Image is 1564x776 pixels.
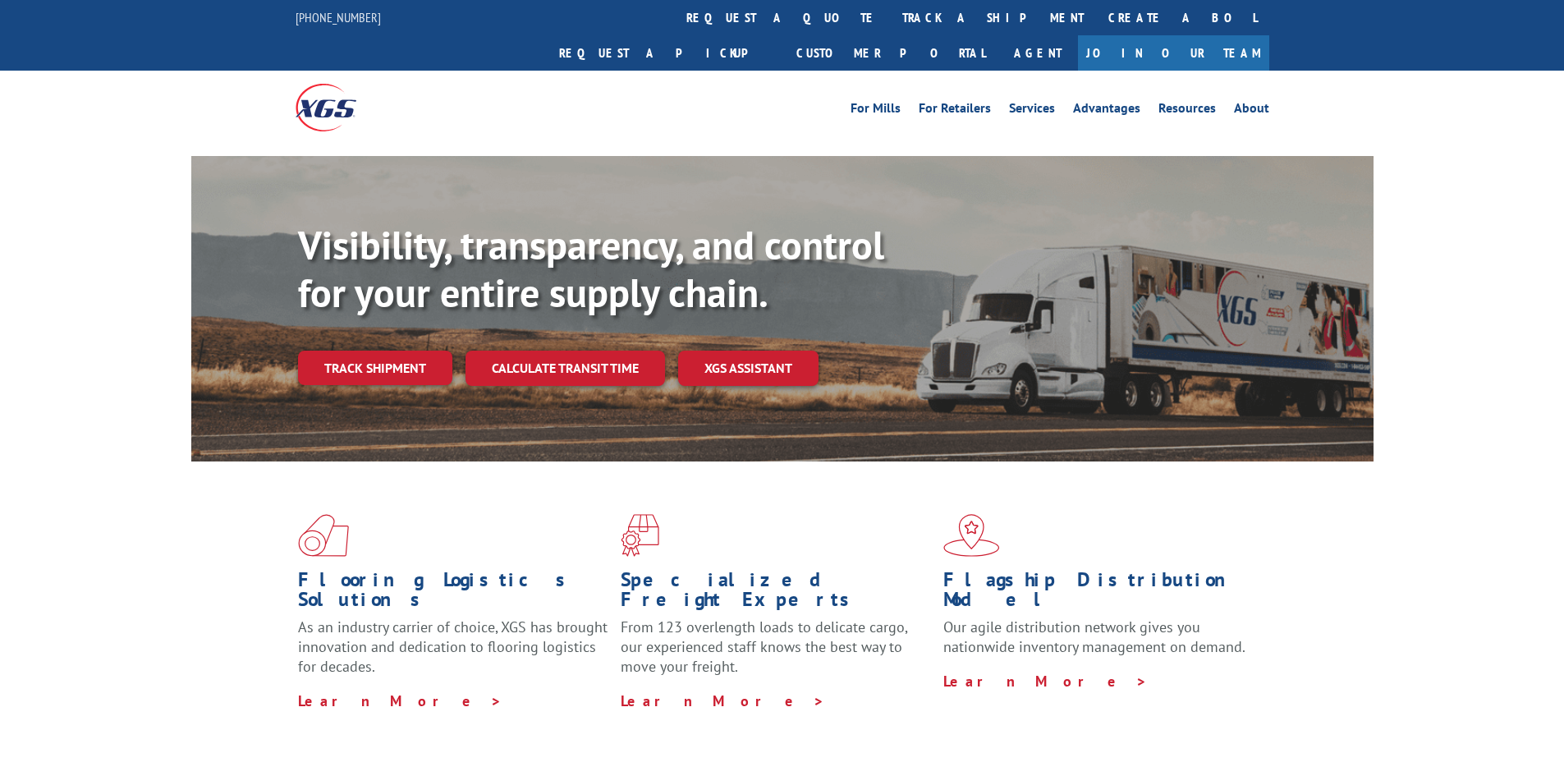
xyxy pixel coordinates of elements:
span: As an industry carrier of choice, XGS has brought innovation and dedication to flooring logistics... [298,618,608,676]
a: Learn More > [298,691,502,710]
a: XGS ASSISTANT [678,351,819,386]
a: Request a pickup [547,35,784,71]
h1: Flooring Logistics Solutions [298,570,608,618]
img: xgs-icon-total-supply-chain-intelligence-red [298,514,349,557]
a: Learn More > [621,691,825,710]
a: Customer Portal [784,35,998,71]
a: Join Our Team [1078,35,1269,71]
span: Our agile distribution network gives you nationwide inventory management on demand. [943,618,1245,656]
a: Calculate transit time [466,351,665,386]
a: For Mills [851,102,901,120]
a: About [1234,102,1269,120]
a: Track shipment [298,351,452,385]
a: Advantages [1073,102,1140,120]
a: Services [1009,102,1055,120]
img: xgs-icon-flagship-distribution-model-red [943,514,1000,557]
a: Agent [998,35,1078,71]
b: Visibility, transparency, and control for your entire supply chain. [298,219,884,318]
a: Learn More > [943,672,1148,691]
h1: Flagship Distribution Model [943,570,1254,618]
img: xgs-icon-focused-on-flooring-red [621,514,659,557]
a: Resources [1158,102,1216,120]
h1: Specialized Freight Experts [621,570,931,618]
a: For Retailers [919,102,991,120]
a: [PHONE_NUMBER] [296,9,381,25]
p: From 123 overlength loads to delicate cargo, our experienced staff knows the best way to move you... [621,618,931,691]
